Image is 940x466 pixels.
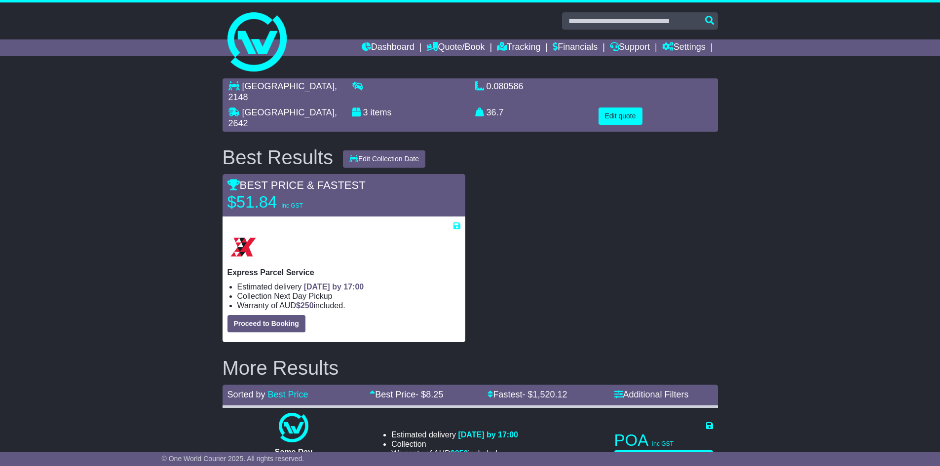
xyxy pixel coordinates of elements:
[522,390,567,399] span: - $
[487,81,524,91] span: 0.080586
[228,81,337,102] span: , 2148
[227,315,305,332] button: Proceed to Booking
[610,39,650,56] a: Support
[370,390,443,399] a: Best Price- $8.25
[227,231,259,263] img: Border Express: Express Parcel Service
[301,301,314,310] span: 250
[458,430,518,439] span: [DATE] by 17:00
[227,179,366,191] span: BEST PRICE & FASTEST
[279,413,308,442] img: One World Courier: Same Day Nationwide(quotes take 0.5-1 hour)
[237,282,460,291] li: Estimated delivery
[497,39,540,56] a: Tracking
[487,108,504,117] span: 36.7
[662,39,706,56] a: Settings
[415,390,443,399] span: - $
[282,202,303,209] span: inc GST
[162,455,304,463] span: © One World Courier 2025. All rights reserved.
[371,108,392,117] span: items
[362,39,414,56] a: Dashboard
[553,39,598,56] a: Financials
[391,430,518,439] li: Estimated delivery
[237,291,460,301] li: Collection
[242,108,335,117] span: [GEOGRAPHIC_DATA]
[614,390,689,399] a: Additional Filters
[268,390,308,399] a: Best Price
[488,390,567,399] a: Fastest- $1,520.12
[227,192,351,212] p: $51.84
[426,39,485,56] a: Quote/Book
[343,150,425,168] button: Edit Collection Date
[391,449,518,458] li: Warranty of AUD included.
[652,440,674,447] span: inc GST
[218,146,338,168] div: Best Results
[614,430,713,450] p: POA
[274,292,332,300] span: Next Day Pickup
[363,108,368,117] span: 3
[296,301,314,310] span: $
[532,390,567,399] span: 1,520.12
[227,268,460,277] p: Express Parcel Service
[242,81,335,91] span: [GEOGRAPHIC_DATA]
[426,390,443,399] span: 8.25
[227,390,265,399] span: Sorted by
[223,357,718,379] h2: More Results
[455,449,468,458] span: 250
[237,301,460,310] li: Warranty of AUD included.
[391,439,518,449] li: Collection
[228,108,337,128] span: , 2642
[451,449,468,458] span: $
[599,108,642,125] button: Edit quote
[304,283,364,291] span: [DATE] by 17:00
